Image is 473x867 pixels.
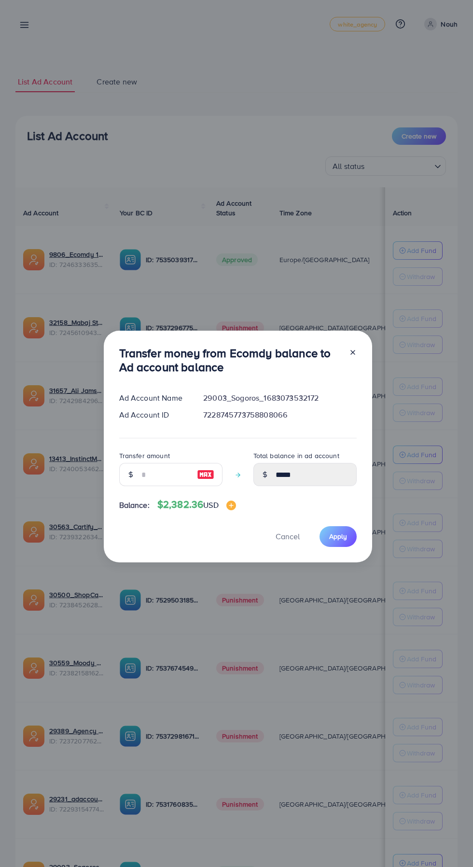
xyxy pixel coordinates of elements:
[197,469,214,480] img: image
[119,346,341,374] h3: Transfer money from Ecomdy balance to Ad account balance
[111,409,196,420] div: Ad Account ID
[253,451,339,461] label: Total balance in ad account
[264,526,312,547] button: Cancel
[119,451,170,461] label: Transfer amount
[111,392,196,404] div: Ad Account Name
[276,531,300,542] span: Cancel
[203,500,218,510] span: USD
[329,531,347,541] span: Apply
[119,500,150,511] span: Balance:
[195,392,364,404] div: 29003_Sogoros_1683073532172
[320,526,357,547] button: Apply
[195,409,364,420] div: 7228745773758808066
[157,499,236,511] h4: $2,382.36
[226,501,236,510] img: image
[432,824,466,860] iframe: Chat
